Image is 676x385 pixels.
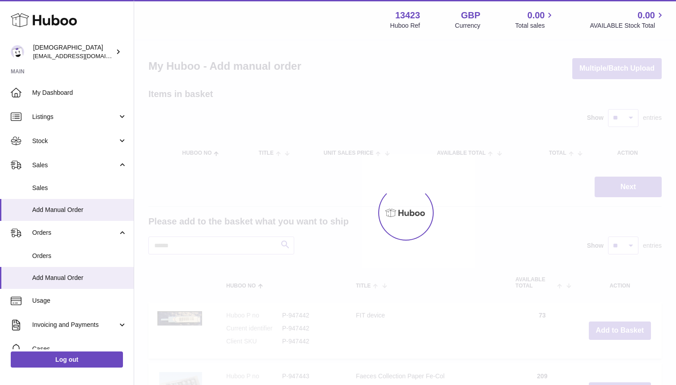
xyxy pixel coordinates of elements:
[32,113,118,121] span: Listings
[33,43,114,60] div: [DEMOGRAPHIC_DATA]
[32,296,127,305] span: Usage
[638,9,655,21] span: 0.00
[390,21,420,30] div: Huboo Ref
[32,89,127,97] span: My Dashboard
[590,9,665,30] a: 0.00 AVAILABLE Stock Total
[32,345,127,353] span: Cases
[32,184,127,192] span: Sales
[515,9,555,30] a: 0.00 Total sales
[515,21,555,30] span: Total sales
[590,21,665,30] span: AVAILABLE Stock Total
[395,9,420,21] strong: 13423
[32,228,118,237] span: Orders
[461,9,480,21] strong: GBP
[32,137,118,145] span: Stock
[32,206,127,214] span: Add Manual Order
[11,351,123,368] a: Log out
[528,9,545,21] span: 0.00
[11,45,24,59] img: olgazyuz@outlook.com
[32,274,127,282] span: Add Manual Order
[32,252,127,260] span: Orders
[32,161,118,169] span: Sales
[32,321,118,329] span: Invoicing and Payments
[33,52,131,59] span: [EMAIL_ADDRESS][DOMAIN_NAME]
[455,21,481,30] div: Currency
